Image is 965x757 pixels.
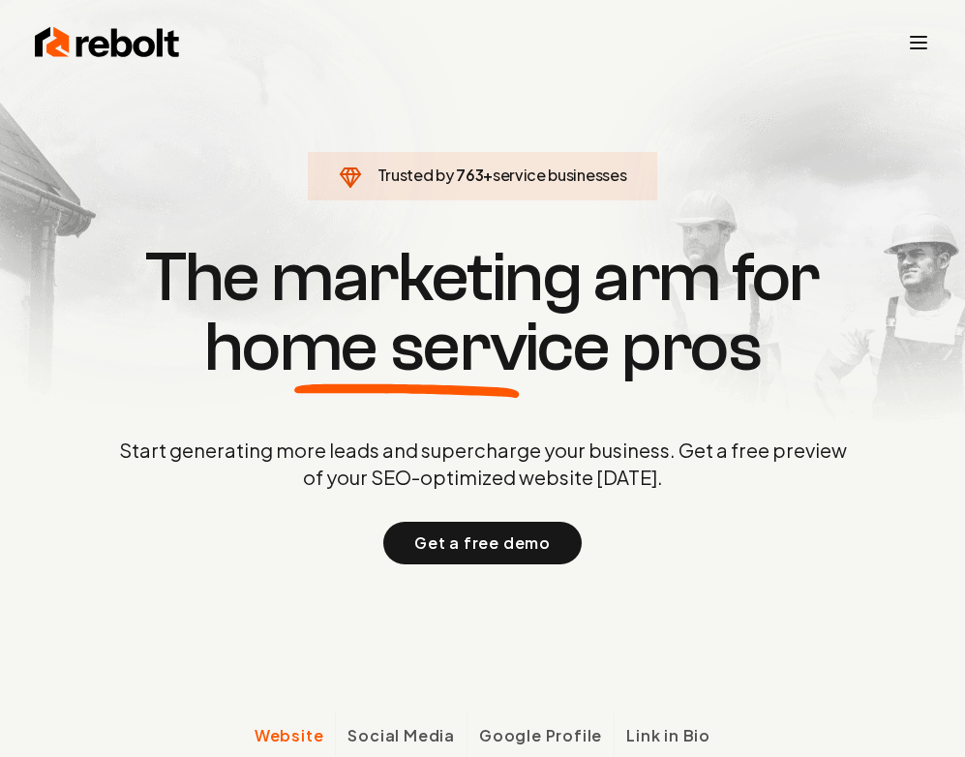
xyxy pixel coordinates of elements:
button: Toggle mobile menu [907,31,930,54]
span: 763 [456,164,483,187]
span: service businesses [493,165,626,185]
span: Social Media [347,724,455,747]
span: + [483,165,493,185]
span: Google Profile [479,724,602,747]
span: Link in Bio [626,724,710,747]
button: Get a free demo [383,522,582,564]
img: Rebolt Logo [35,23,180,62]
h1: The marketing arm for pros [18,243,948,382]
span: Trusted by [377,165,454,185]
span: home service [204,313,610,382]
span: Website [255,724,324,747]
p: Start generating more leads and supercharge your business. Get a free preview of your SEO-optimiz... [115,437,851,491]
